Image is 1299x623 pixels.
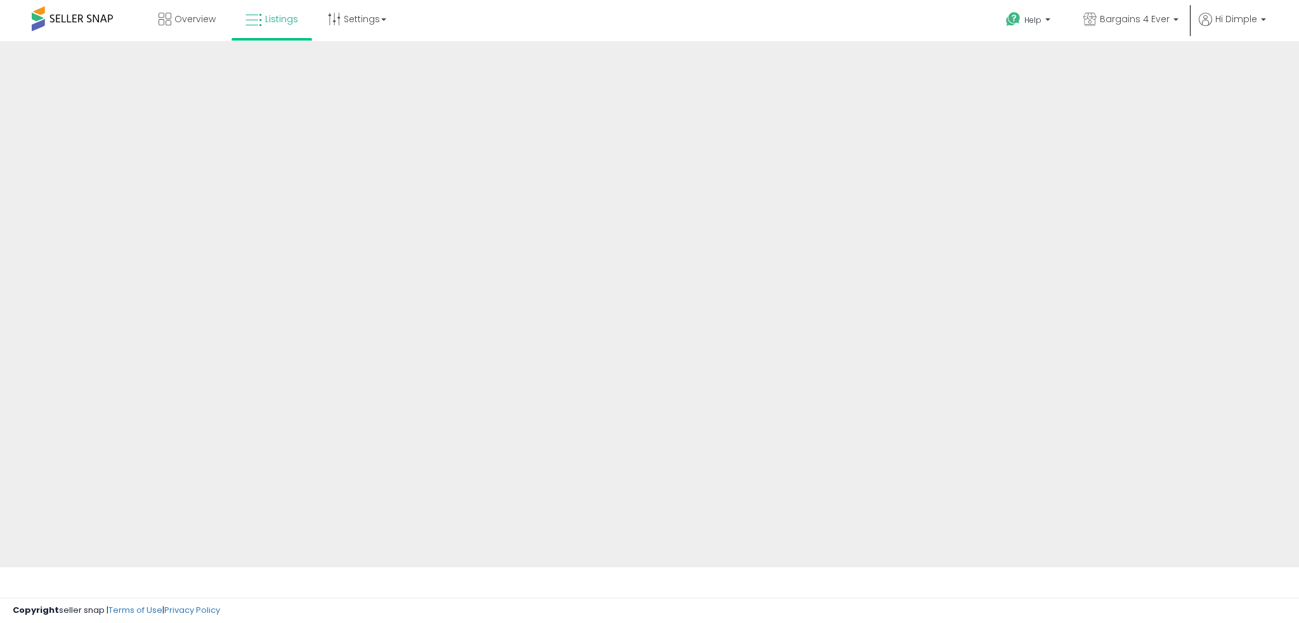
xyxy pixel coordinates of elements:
[1100,13,1170,25] span: Bargains 4 Ever
[1199,13,1266,41] a: Hi Dimple
[1024,15,1041,25] span: Help
[174,13,216,25] span: Overview
[1215,13,1257,25] span: Hi Dimple
[1005,11,1021,27] i: Get Help
[996,2,1063,41] a: Help
[265,13,298,25] span: Listings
